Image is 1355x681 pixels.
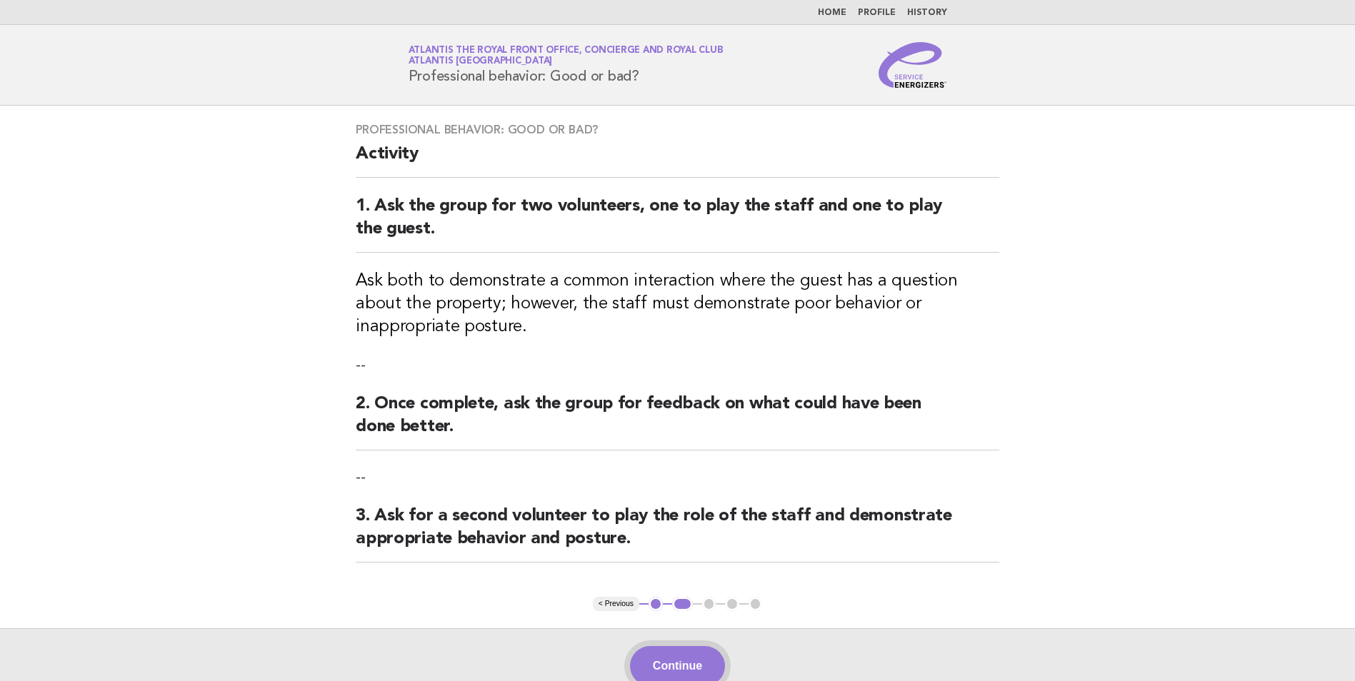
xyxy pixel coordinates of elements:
a: Atlantis The Royal Front Office, Concierge and Royal ClubAtlantis [GEOGRAPHIC_DATA] [409,46,724,66]
a: History [907,9,947,17]
button: < Previous [593,597,639,611]
p: -- [356,468,999,488]
h2: 1. Ask the group for two volunteers, one to play the staff and one to play the guest. [356,195,999,253]
button: 1 [649,597,663,611]
a: Home [818,9,846,17]
h3: Professional behavior: Good or bad? [356,123,999,137]
img: Service Energizers [879,42,947,88]
h3: Ask both to demonstrate a common interaction where the guest has a question about the property; h... [356,270,999,338]
p: -- [356,355,999,375]
h1: Professional behavior: Good or bad? [409,46,724,84]
h2: 3. Ask for a second volunteer to play the role of the staff and demonstrate appropriate behavior ... [356,505,999,563]
a: Profile [858,9,896,17]
button: 2 [672,597,693,611]
h2: Activity [356,143,999,178]
h2: 2. Once complete, ask the group for feedback on what could have been done better. [356,393,999,450]
span: Atlantis [GEOGRAPHIC_DATA] [409,57,553,66]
